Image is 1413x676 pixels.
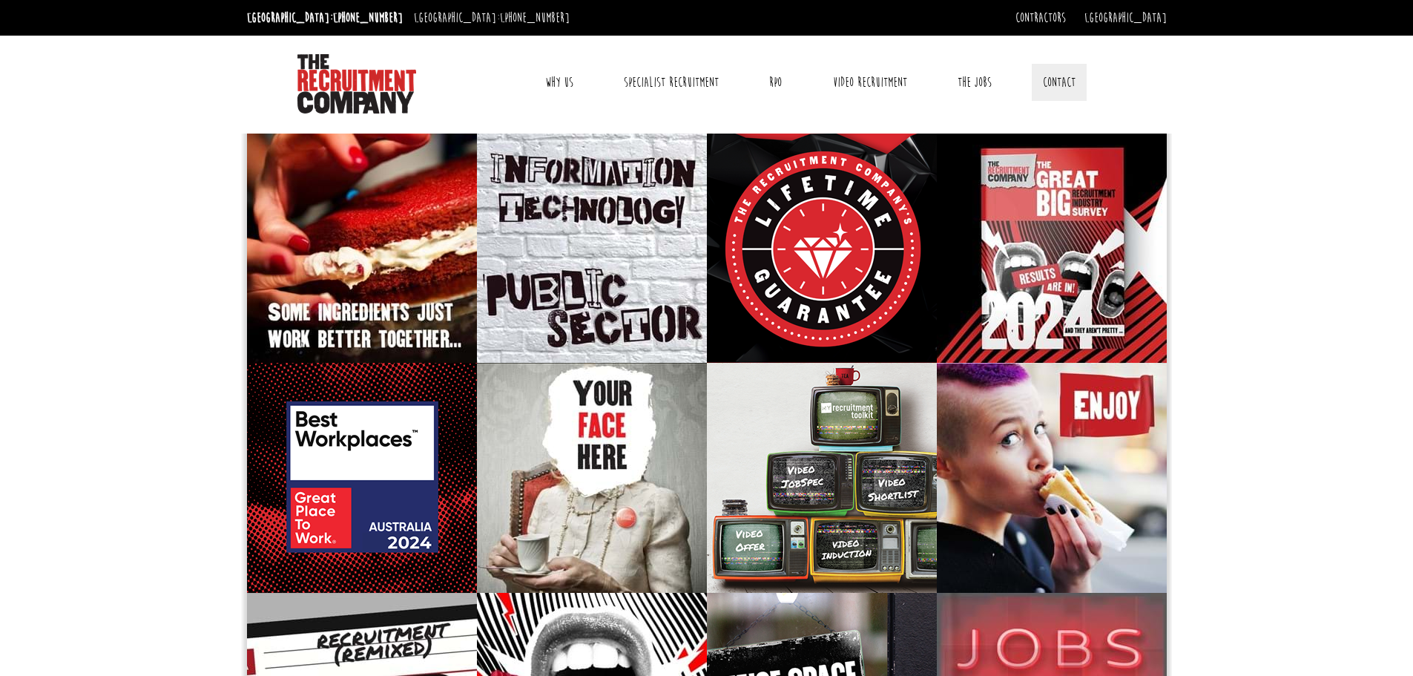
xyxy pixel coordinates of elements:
a: Contractors [1015,10,1066,26]
a: Contact [1032,64,1087,101]
img: The Recruitment Company [297,54,416,114]
a: Video Recruitment [822,64,918,101]
li: [GEOGRAPHIC_DATA]: [410,6,573,30]
a: [PHONE_NUMBER] [500,10,570,26]
a: RPO [758,64,793,101]
a: Why Us [534,64,584,101]
a: [GEOGRAPHIC_DATA] [1084,10,1167,26]
a: The Jobs [946,64,1003,101]
a: [PHONE_NUMBER] [333,10,403,26]
li: [GEOGRAPHIC_DATA]: [243,6,406,30]
a: Specialist Recruitment [613,64,730,101]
